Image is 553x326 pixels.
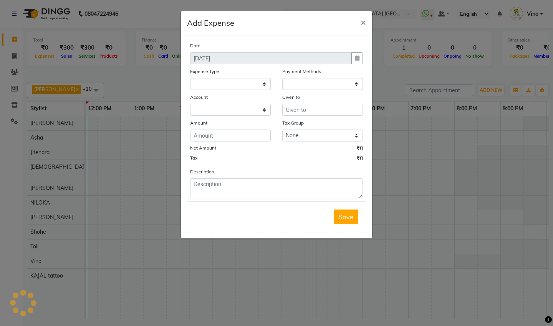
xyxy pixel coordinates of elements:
[282,94,300,101] label: Given to
[190,168,214,175] label: Description
[282,104,363,116] input: Given to
[190,42,200,49] label: Date
[334,210,358,224] button: Save
[190,130,271,141] input: Amount
[361,16,366,28] span: ×
[282,120,304,126] label: Tax Group
[356,145,363,155] span: ₹0
[187,17,234,29] h5: Add Expense
[354,11,372,33] button: Close
[190,145,216,151] label: Net Amount
[190,120,207,126] label: Amount
[356,155,363,165] span: ₹0
[190,155,197,161] label: Tax
[282,68,321,75] label: Payment Methods
[190,94,208,101] label: Account
[339,213,353,221] span: Save
[190,68,219,75] label: Expense Type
